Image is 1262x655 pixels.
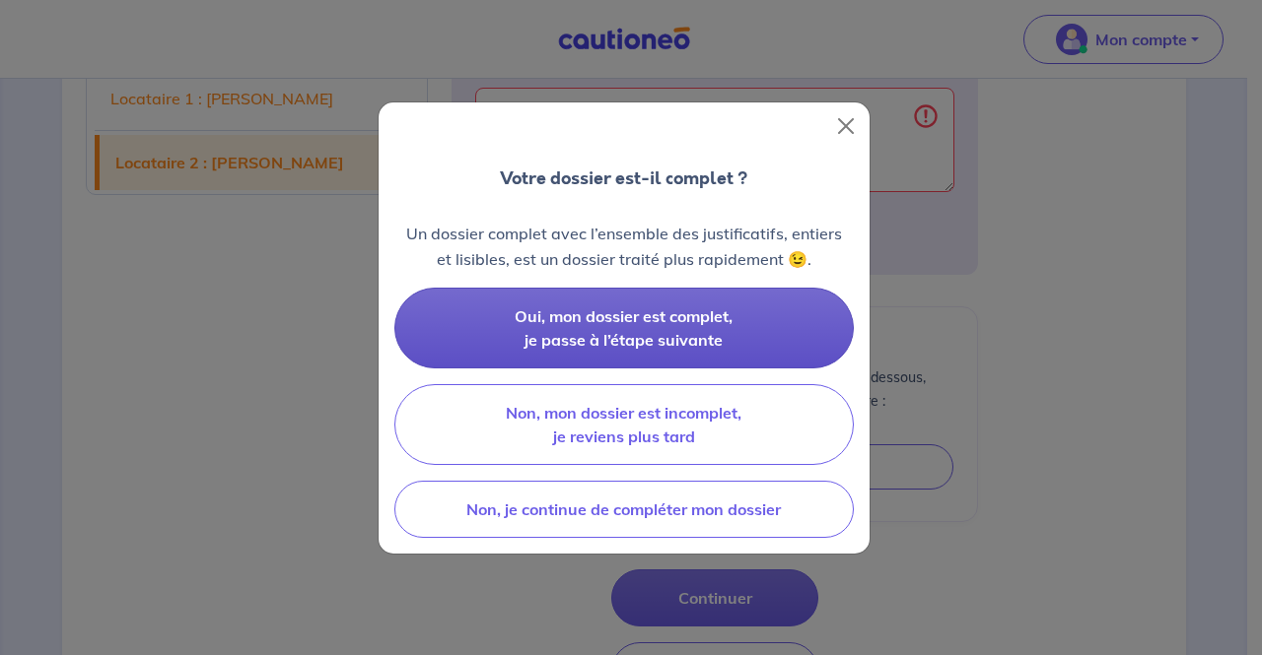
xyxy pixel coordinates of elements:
[466,499,781,519] span: Non, je continue de compléter mon dossier
[515,306,733,350] span: Oui, mon dossier est complet, je passe à l’étape suivante
[394,288,854,368] button: Oui, mon dossier est complet, je passe à l’étape suivante
[506,403,741,446] span: Non, mon dossier est incomplet, je reviens plus tard
[394,221,854,272] p: Un dossier complet avec l’ensemble des justificatifs, entiers et lisibles, est un dossier traité ...
[394,384,854,465] button: Non, mon dossier est incomplet, je reviens plus tard
[830,110,862,142] button: Close
[500,165,747,191] p: Votre dossier est-il complet ?
[394,481,854,538] button: Non, je continue de compléter mon dossier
